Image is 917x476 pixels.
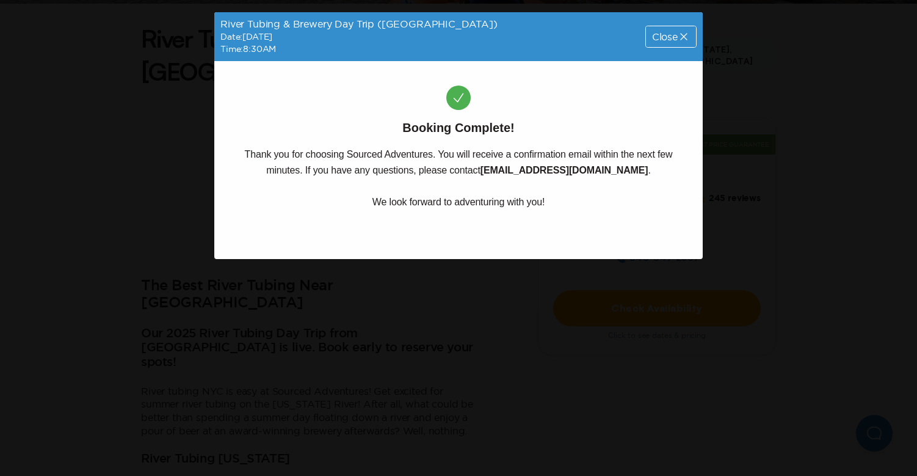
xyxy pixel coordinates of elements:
[652,32,678,42] span: Close
[402,120,514,137] h5: Booking Complete!
[220,18,498,29] span: River Tubing & Brewery Day Trip ([GEOGRAPHIC_DATA])
[214,147,703,210] p: Thank you for choosing Sourced Adventures. You will receive a confirmation email within the next ...
[480,165,648,175] span: [EMAIL_ADDRESS][DOMAIN_NAME]
[220,44,276,54] span: Time: 8:30AM
[220,32,272,42] span: Date: [DATE]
